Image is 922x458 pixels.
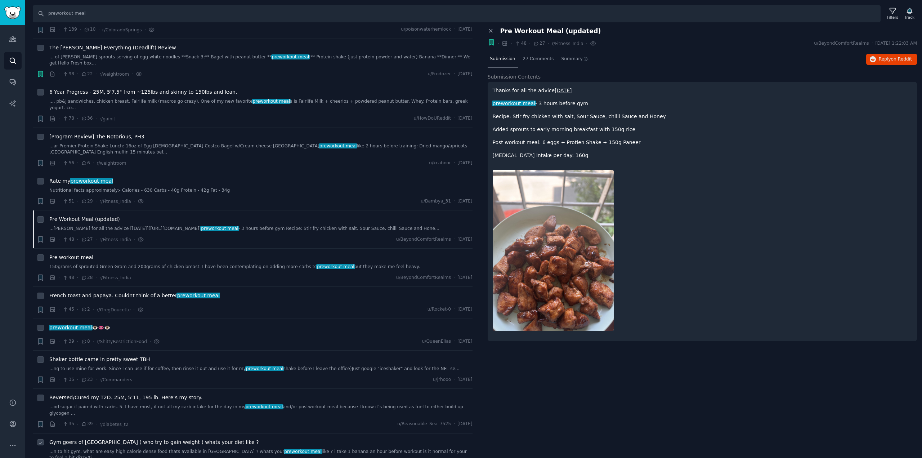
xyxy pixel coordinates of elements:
span: r/Fitness_India [99,199,131,204]
span: Reversed/Cured my T2D. 25M, 5’11, 195 lb. Here’s my story. [49,394,202,401]
a: The [PERSON_NAME] Everything (Deadlift) Review [49,44,176,52]
span: · [58,338,60,345]
span: · [453,275,455,281]
span: preworkout meal [252,99,291,104]
span: · [77,236,78,243]
span: r/Fitness_India [552,41,583,46]
span: · [58,306,60,314]
a: Rate mypreworkout meal [49,177,113,185]
span: · [93,159,94,167]
a: 6 Year Progress - 25M, 5'7.5" from ~125lbs and skinny to 150lbs and lean. [49,88,237,96]
span: · [95,197,97,205]
span: Submission [490,56,515,62]
span: · [80,26,81,34]
img: GummySearch logo [4,6,21,19]
span: 139 [62,26,77,33]
span: 39 [81,421,93,427]
a: Nutritional facts approximately:- Calories - 630 Carbs - 40g Protein - 42g Fat - 34g [49,187,473,194]
button: Track [902,6,917,21]
span: r/Fitness_India [99,237,131,242]
p: Post workout meal: 6 eggs + Protien Shake + 150g Paneer [493,139,912,146]
span: preworkout meal [245,366,284,371]
a: ...od sugar if paired with carbs. 5. I have most, if not all my carb intake for the day in myprew... [49,404,473,417]
span: 22 [81,71,93,77]
span: 45 [62,306,74,313]
span: · [93,306,94,314]
span: 48 [62,236,74,243]
a: .... pb&j sandwiches. chicken breast. Fairlife milk (macros go crazy). One of my new favoriteprew... [49,98,473,111]
span: u/Frodozer [428,71,451,77]
span: 56 [62,160,74,166]
span: r/diabetes_t2 [99,422,129,427]
span: · [77,376,78,383]
span: · [77,306,78,314]
span: Rate my [49,177,113,185]
span: [DATE] [457,160,472,166]
span: [DATE] [457,26,472,33]
span: · [453,115,455,122]
span: r/gainit [99,116,115,121]
span: 35 [62,377,74,383]
span: · [58,376,60,383]
span: preworkout meal [316,264,355,269]
span: · [77,159,78,167]
span: 39 [62,338,74,345]
span: u/BeyondComfortRealms [814,40,869,47]
span: preworkout meal [176,293,220,298]
span: · [133,306,135,314]
button: Replyon Reddit [866,54,917,65]
span: r/ShittyRestrictionFood [97,339,147,344]
span: preworkout meal [70,178,114,184]
span: · [95,115,97,123]
span: · [453,377,455,383]
span: u/jrhooo [433,377,451,383]
p: Recipe: Stir fry chicken with salt, Sour Sauce, chilli Sauce and Honey [493,113,912,120]
span: [DATE] [457,421,472,427]
a: ...ng to use mine for work. Since I can use if for coffee, then rinse it out and use it for mypre... [49,366,473,372]
span: · [453,421,455,427]
span: 👁👄👁 [49,324,110,332]
span: 27 Comments [523,56,554,62]
span: · [58,159,60,167]
span: 28 [81,275,93,281]
span: · [98,26,99,34]
span: [DATE] [457,306,472,313]
span: · [548,40,549,47]
span: preworkout meal [271,54,310,59]
span: u/kcaboor [429,160,451,166]
span: · [453,236,455,243]
span: preworkout meal [245,404,283,409]
a: Pre workout meal [49,254,93,261]
span: · [453,71,455,77]
span: · [134,236,135,243]
span: 51 [62,198,74,205]
p: Added sprouts to early morning breakfast with 150g rice [493,126,912,133]
span: · [134,197,135,205]
span: · [453,198,455,205]
span: r/weightroom [99,72,129,77]
span: 8 [81,338,90,345]
span: 27 [81,236,93,243]
span: · [58,274,60,281]
span: u/QueenElias [422,338,451,345]
span: · [453,306,455,313]
span: 48 [62,275,74,281]
span: 2 [81,306,90,313]
span: 35 [62,421,74,427]
a: Gym goers of [GEOGRAPHIC_DATA] ( who try to gain weight ) whats your diet like ? [49,439,259,446]
span: on Reddit [891,57,912,62]
span: Pre Workout Meal (updated) [49,215,120,223]
span: [DATE] [457,198,472,205]
span: · [529,40,531,47]
span: 23 [81,377,93,383]
span: · [453,338,455,345]
span: [DATE] [457,236,472,243]
span: u/HowDoUReddit [413,115,451,122]
span: · [77,274,78,281]
span: · [453,160,455,166]
span: u/Reasonable_Sea_7525 [397,421,451,427]
span: 78 [62,115,74,122]
div: Filters [887,15,898,20]
span: · [586,40,587,47]
span: · [872,40,873,47]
